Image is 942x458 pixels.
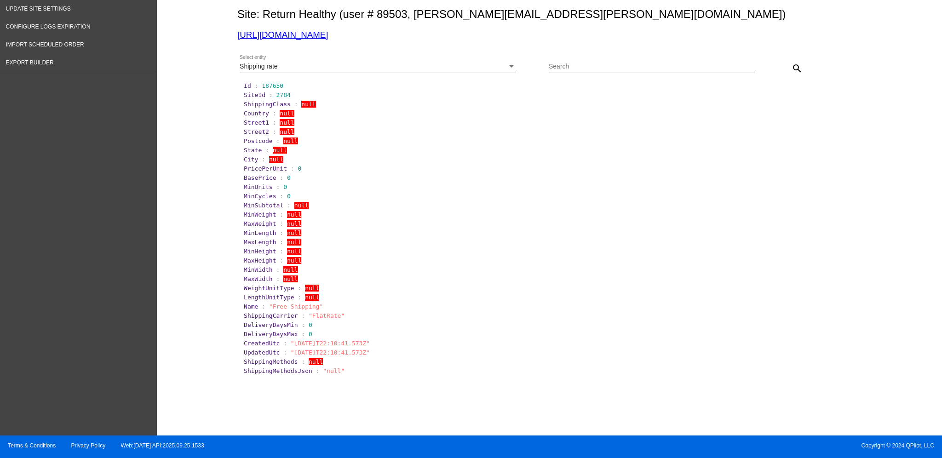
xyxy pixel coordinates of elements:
[244,193,276,200] span: MinCycles
[305,294,319,301] span: null
[280,229,283,236] span: :
[262,156,265,163] span: :
[549,63,755,70] input: Search
[244,174,276,181] span: BasePrice
[280,248,283,255] span: :
[283,266,298,273] span: null
[244,367,312,374] span: ShippingMethodsJson
[244,92,265,98] span: SiteId
[121,442,204,449] a: Web:[DATE] API:2025.09.25.1533
[287,257,301,264] span: null
[244,137,273,144] span: Postcode
[244,257,276,264] span: MaxHeight
[287,193,291,200] span: 0
[244,147,262,154] span: State
[301,312,305,319] span: :
[240,63,278,70] span: Shipping rate
[237,30,328,40] a: [URL][DOMAIN_NAME]
[287,239,301,246] span: null
[287,211,301,218] span: null
[262,82,283,89] span: 187650
[244,119,269,126] span: Street1
[305,285,319,292] span: null
[280,128,294,135] span: null
[283,183,287,190] span: 0
[244,239,276,246] span: MaxLength
[244,101,291,108] span: ShippingClass
[287,174,291,181] span: 0
[294,101,298,108] span: :
[244,358,298,365] span: ShippingMethods
[8,442,56,449] a: Terms & Conditions
[298,294,301,301] span: :
[244,183,273,190] span: MinUnits
[6,59,54,66] span: Export Builder
[244,340,280,347] span: CreatedUtc
[291,349,370,356] span: "[DATE]T22:10:41.573Z"
[244,248,276,255] span: MinHeight
[280,119,294,126] span: null
[280,193,283,200] span: :
[244,165,287,172] span: PricePerUnit
[301,331,305,338] span: :
[298,165,301,172] span: 0
[273,110,276,117] span: :
[479,442,934,449] span: Copyright © 2024 QPilot, LLC
[301,321,305,328] span: :
[287,202,291,209] span: :
[6,41,84,48] span: Import Scheduled Order
[244,110,269,117] span: Country
[6,6,71,12] span: Update Site Settings
[265,147,269,154] span: :
[262,303,265,310] span: :
[280,239,283,246] span: :
[269,92,273,98] span: :
[244,229,276,236] span: MinLength
[276,92,291,98] span: 2784
[287,229,301,236] span: null
[291,165,294,172] span: :
[283,349,287,356] span: :
[244,266,273,273] span: MinWidth
[244,321,298,328] span: DeliveryDaysMin
[244,220,276,227] span: MaxWeight
[283,137,298,144] span: null
[280,110,294,117] span: null
[280,174,283,181] span: :
[244,285,294,292] span: WeightUnitType
[294,202,309,209] span: null
[6,23,91,30] span: Configure logs expiration
[244,202,283,209] span: MinSubtotal
[244,156,258,163] span: City
[309,331,312,338] span: 0
[280,211,283,218] span: :
[287,248,301,255] span: null
[283,340,287,347] span: :
[276,137,280,144] span: :
[283,275,298,282] span: null
[273,128,276,135] span: :
[309,321,312,328] span: 0
[244,128,269,135] span: Street2
[309,312,345,319] span: "FlatRate"
[316,367,320,374] span: :
[71,442,106,449] a: Privacy Policy
[323,367,345,374] span: "null"
[298,285,301,292] span: :
[287,220,301,227] span: null
[276,266,280,273] span: :
[309,358,323,365] span: null
[301,101,316,108] span: null
[276,275,280,282] span: :
[237,8,858,21] h2: Site: Return Healthy (user # 89503, [PERSON_NAME][EMAIL_ADDRESS][PERSON_NAME][DOMAIN_NAME])
[240,63,516,70] mat-select: Select entity
[255,82,258,89] span: :
[244,82,251,89] span: Id
[244,331,298,338] span: DeliveryDaysMax
[291,340,370,347] span: "[DATE]T22:10:41.573Z"
[276,183,280,190] span: :
[244,211,276,218] span: MinWeight
[244,294,294,301] span: LengthUnitType
[244,275,273,282] span: MaxWidth
[269,303,323,310] span: "Free Shipping"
